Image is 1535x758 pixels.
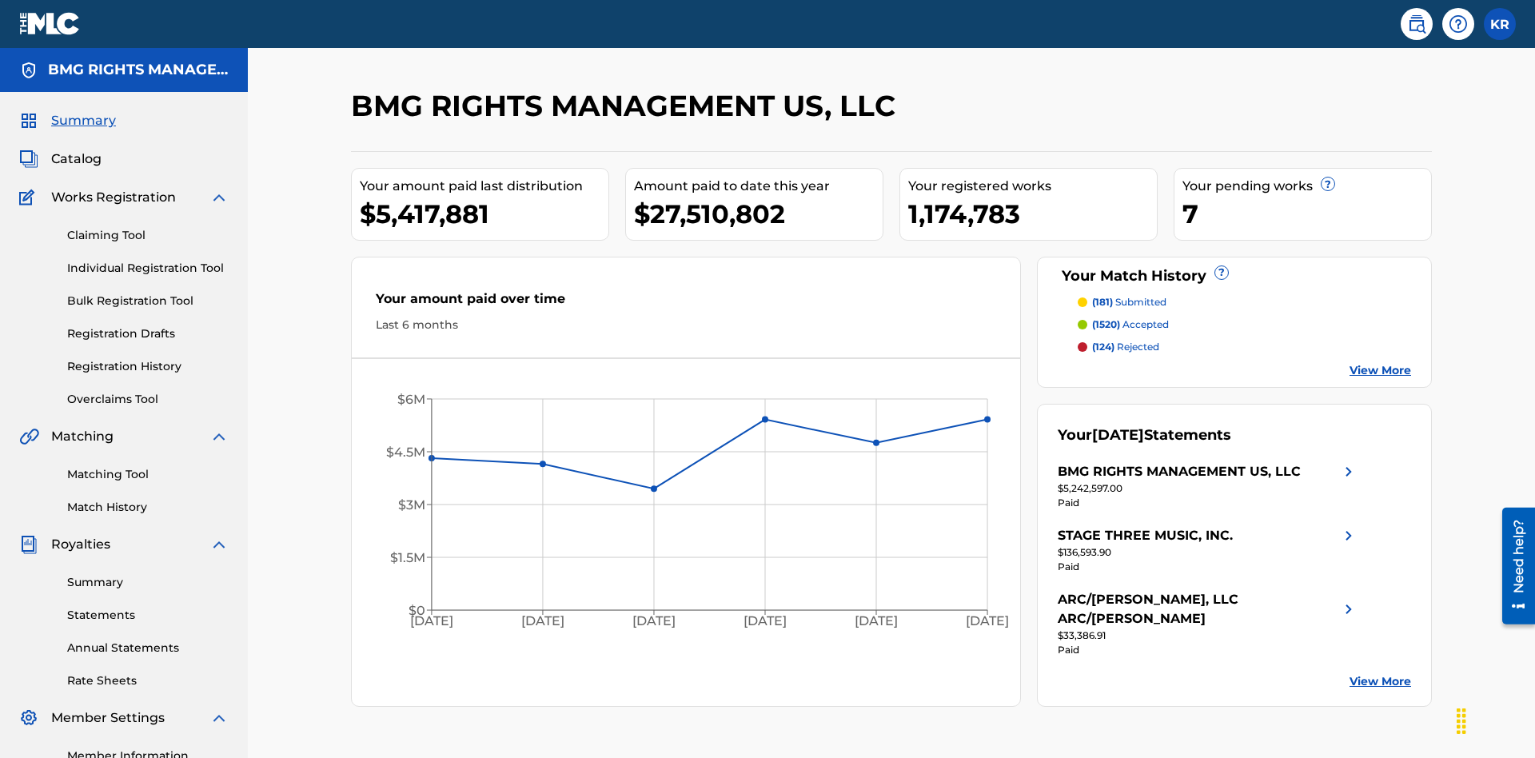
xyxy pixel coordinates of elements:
a: SummarySummary [19,111,116,130]
a: Bulk Registration Tool [67,293,229,309]
p: submitted [1092,295,1166,309]
div: Help [1442,8,1474,40]
p: accepted [1092,317,1169,332]
div: BMG RIGHTS MANAGEMENT US, LLC [1058,462,1301,481]
div: $5,417,881 [360,196,608,232]
tspan: $0 [409,603,425,618]
span: Member Settings [51,708,165,728]
span: Royalties [51,535,110,554]
div: $33,386.91 [1058,628,1358,643]
span: Summary [51,111,116,130]
div: 1,174,783 [908,196,1157,232]
tspan: [DATE] [521,614,564,629]
a: Overclaims Tool [67,391,229,408]
span: ? [1215,266,1228,279]
div: Paid [1058,560,1358,574]
img: Accounts [19,61,38,80]
a: Statements [67,607,229,624]
img: right chevron icon [1339,526,1358,545]
tspan: $6M [397,392,425,407]
a: Rate Sheets [67,672,229,689]
img: expand [209,427,229,446]
img: expand [209,535,229,554]
tspan: [DATE] [410,614,453,629]
img: MLC Logo [19,12,81,35]
a: BMG RIGHTS MANAGEMENT US, LLCright chevron icon$5,242,597.00Paid [1058,462,1358,510]
h5: BMG RIGHTS MANAGEMENT US, LLC [48,61,229,79]
iframe: Chat Widget [1455,681,1535,758]
tspan: [DATE] [967,614,1010,629]
span: Works Registration [51,188,176,207]
img: Summary [19,111,38,130]
tspan: $1.5M [390,550,425,565]
div: $136,593.90 [1058,545,1358,560]
div: Your Match History [1058,265,1412,287]
a: Registration Drafts [67,325,229,342]
a: Individual Registration Tool [67,260,229,277]
img: right chevron icon [1339,590,1358,628]
span: (181) [1092,296,1113,308]
img: expand [209,708,229,728]
span: Matching [51,427,114,446]
div: Paid [1058,496,1358,510]
a: STAGE THREE MUSIC, INC.right chevron icon$136,593.90Paid [1058,526,1358,574]
a: CatalogCatalog [19,150,102,169]
img: help [1449,14,1468,34]
div: Your amount paid over time [376,289,996,317]
tspan: [DATE] [744,614,787,629]
div: $5,242,597.00 [1058,481,1358,496]
img: Works Registration [19,188,40,207]
img: right chevron icon [1339,462,1358,481]
h2: BMG RIGHTS MANAGEMENT US, LLC [351,88,903,124]
div: Your registered works [908,177,1157,196]
iframe: Resource Center [1490,501,1535,632]
a: Summary [67,574,229,591]
a: Matching Tool [67,466,229,483]
img: Member Settings [19,708,38,728]
a: Match History [67,499,229,516]
div: STAGE THREE MUSIC, INC. [1058,526,1233,545]
div: ARC/[PERSON_NAME], LLC ARC/[PERSON_NAME] [1058,590,1339,628]
a: (181) submitted [1078,295,1412,309]
div: Drag [1449,697,1474,745]
a: ARC/[PERSON_NAME], LLC ARC/[PERSON_NAME]right chevron icon$33,386.91Paid [1058,590,1358,657]
span: [DATE] [1092,426,1144,444]
span: Catalog [51,150,102,169]
img: Matching [19,427,39,446]
div: Last 6 months [376,317,996,333]
tspan: [DATE] [632,614,676,629]
a: (1520) accepted [1078,317,1412,332]
a: View More [1350,673,1411,690]
p: rejected [1092,340,1159,354]
a: Annual Statements [67,640,229,656]
tspan: $4.5M [386,445,425,460]
img: Catalog [19,150,38,169]
img: Royalties [19,535,38,554]
span: (124) [1092,341,1114,353]
a: Public Search [1401,8,1433,40]
a: View More [1350,362,1411,379]
img: search [1407,14,1426,34]
div: Amount paid to date this year [634,177,883,196]
div: Your Statements [1058,425,1231,446]
a: (124) rejected [1078,340,1412,354]
div: Your amount paid last distribution [360,177,608,196]
a: Claiming Tool [67,227,229,244]
span: (1520) [1092,318,1120,330]
a: Registration History [67,358,229,375]
img: expand [209,188,229,207]
tspan: [DATE] [855,614,898,629]
div: $27,510,802 [634,196,883,232]
tspan: $3M [398,497,425,513]
div: Paid [1058,643,1358,657]
span: ? [1322,178,1334,190]
div: Your pending works [1182,177,1431,196]
div: 7 [1182,196,1431,232]
div: User Menu [1484,8,1516,40]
